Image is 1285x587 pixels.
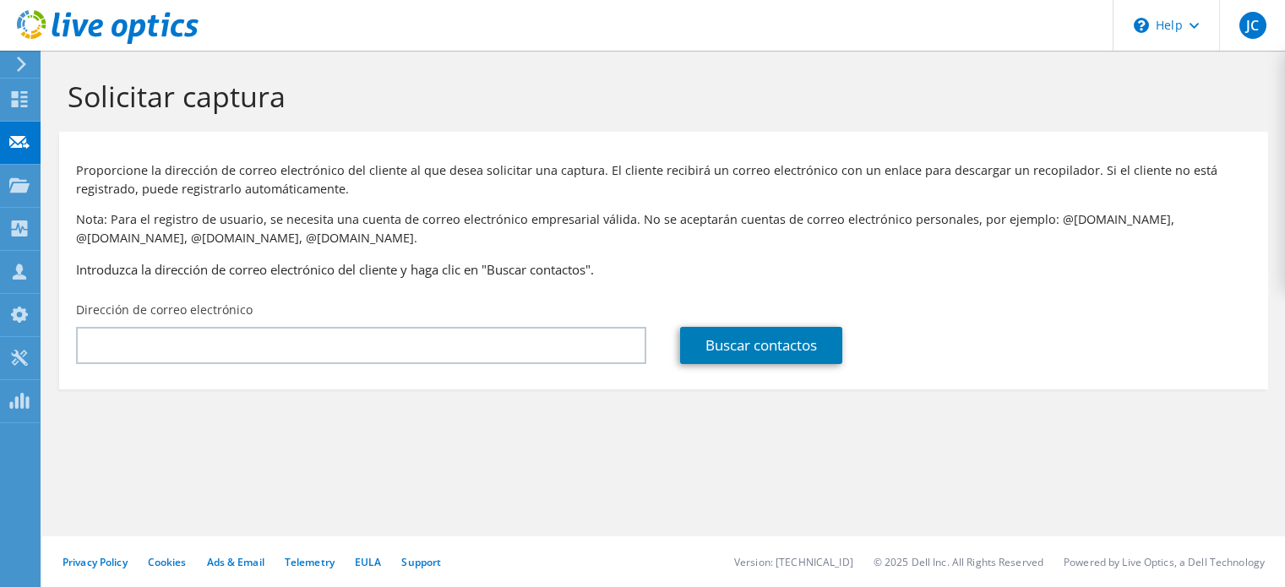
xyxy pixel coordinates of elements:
[285,555,335,569] a: Telemetry
[148,555,187,569] a: Cookies
[355,555,381,569] a: EULA
[1239,12,1266,39] span: JC
[207,555,264,569] a: Ads & Email
[680,327,842,364] a: Buscar contactos
[401,555,441,569] a: Support
[63,555,128,569] a: Privacy Policy
[734,555,853,569] li: Version: [TECHNICAL_ID]
[68,79,1251,114] h1: Solicitar captura
[1134,18,1149,33] svg: \n
[874,555,1043,569] li: © 2025 Dell Inc. All Rights Reserved
[1064,555,1265,569] li: Powered by Live Optics, a Dell Technology
[76,302,253,318] label: Dirección de correo electrónico
[76,260,1251,279] h3: Introduzca la dirección de correo electrónico del cliente y haga clic en "Buscar contactos".
[76,161,1251,198] p: Proporcione la dirección de correo electrónico del cliente al que desea solicitar una captura. El...
[76,210,1251,247] p: Nota: Para el registro de usuario, se necesita una cuenta de correo electrónico empresarial válid...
